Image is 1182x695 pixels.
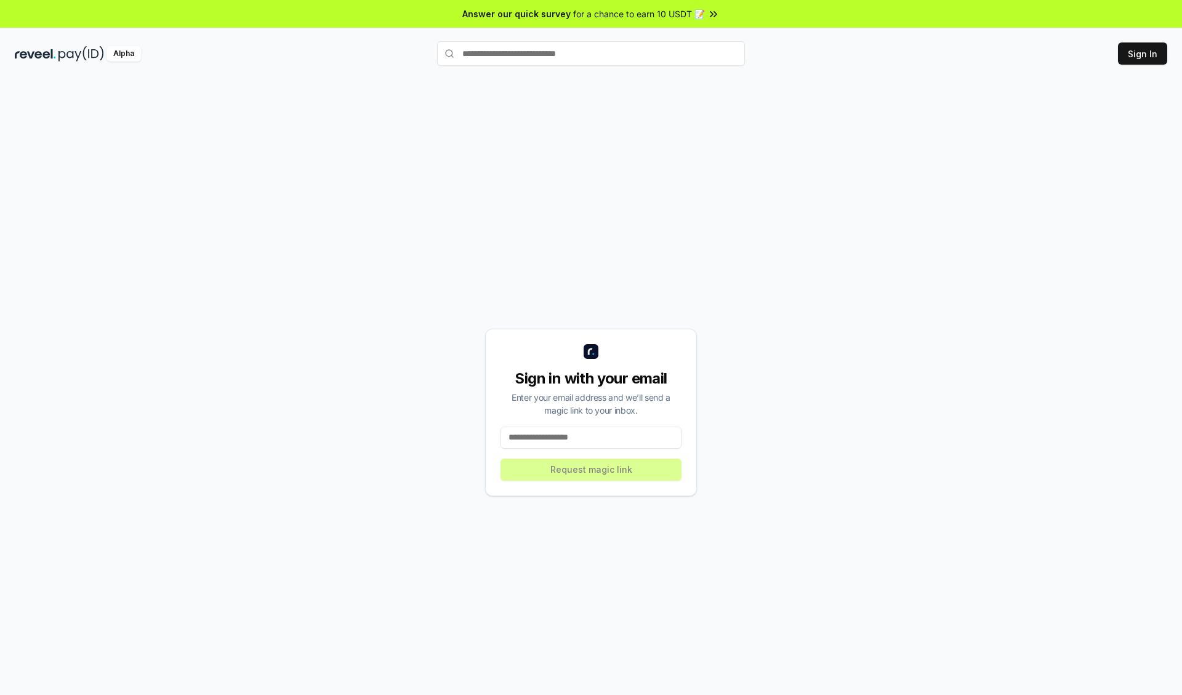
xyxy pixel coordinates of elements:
div: Sign in with your email [501,369,681,388]
button: Sign In [1118,42,1167,65]
img: pay_id [58,46,104,62]
div: Enter your email address and we’ll send a magic link to your inbox. [501,391,681,417]
span: Answer our quick survey [462,7,571,20]
img: logo_small [584,344,598,359]
span: for a chance to earn 10 USDT 📝 [573,7,705,20]
img: reveel_dark [15,46,56,62]
div: Alpha [107,46,141,62]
